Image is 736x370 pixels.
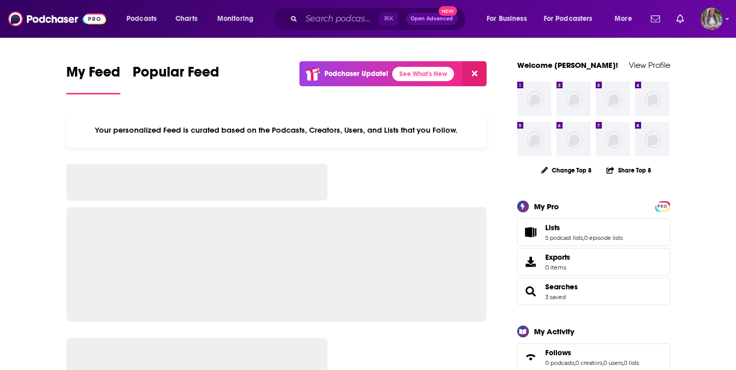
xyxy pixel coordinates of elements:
button: Share Top 8 [606,160,652,180]
button: open menu [607,11,645,27]
span: Exports [521,255,541,269]
img: Podchaser - Follow, Share and Rate Podcasts [8,9,106,29]
button: open menu [479,11,540,27]
button: Show profile menu [700,8,723,30]
span: PRO [656,203,669,210]
a: 0 lists [624,359,639,366]
a: Show notifications dropdown [647,10,664,28]
a: View Profile [629,60,670,70]
button: Open AdvancedNew [406,13,458,25]
button: open menu [210,11,267,27]
a: Show notifications dropdown [672,10,688,28]
a: Follows [545,348,639,357]
a: 3 saved [545,293,566,301]
button: Change Top 8 [535,164,598,177]
a: Searches [545,282,578,291]
span: For Podcasters [544,12,593,26]
img: missing-image.png [596,82,630,116]
a: Charts [169,11,204,27]
span: New [439,6,457,16]
span: 0 items [545,264,570,271]
p: Podchaser Update! [324,69,388,78]
img: missing-image.png [517,122,551,156]
a: 0 creators [575,359,602,366]
div: Search podcasts, credits, & more... [283,7,476,31]
span: Open Advanced [411,16,453,21]
a: 0 podcasts [545,359,574,366]
span: Monitoring [217,12,253,26]
a: Follows [521,350,541,364]
img: missing-image.png [635,122,669,156]
span: For Business [487,12,527,26]
span: Exports [545,253,570,262]
a: 5 podcast lists [545,234,583,241]
span: , [583,234,584,241]
button: open menu [119,11,170,27]
a: Welcome [PERSON_NAME]! [517,60,618,70]
span: Follows [545,348,571,357]
img: missing-image.png [635,82,669,116]
a: Lists [521,225,541,239]
a: PRO [656,202,669,209]
a: Exports [517,248,670,276]
span: , [602,359,603,366]
img: missing-image.png [556,122,591,156]
button: open menu [537,11,607,27]
img: missing-image.png [556,82,591,116]
a: Lists [545,223,623,232]
input: Search podcasts, credits, & more... [301,11,379,27]
span: , [623,359,624,366]
img: User Profile [700,8,723,30]
a: Popular Feed [133,63,219,94]
span: Charts [175,12,197,26]
span: Logged in as jnewton [700,8,723,30]
a: My Feed [66,63,120,94]
a: Searches [521,284,541,299]
img: missing-image.png [596,122,630,156]
span: Searches [517,278,670,305]
div: My Pro [534,202,559,211]
span: More [615,12,632,26]
span: My Feed [66,63,120,87]
span: ⌘ K [379,12,398,26]
div: Your personalized Feed is curated based on the Podcasts, Creators, Users, and Lists that you Follow. [66,113,487,147]
span: Podcasts [126,12,157,26]
span: Lists [517,218,670,246]
a: 0 users [603,359,623,366]
span: , [574,359,575,366]
img: missing-image.png [517,82,551,116]
div: My Activity [534,327,574,336]
a: 0 episode lists [584,234,623,241]
span: Lists [545,223,560,232]
a: See What's New [392,67,454,81]
span: Popular Feed [133,63,219,87]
